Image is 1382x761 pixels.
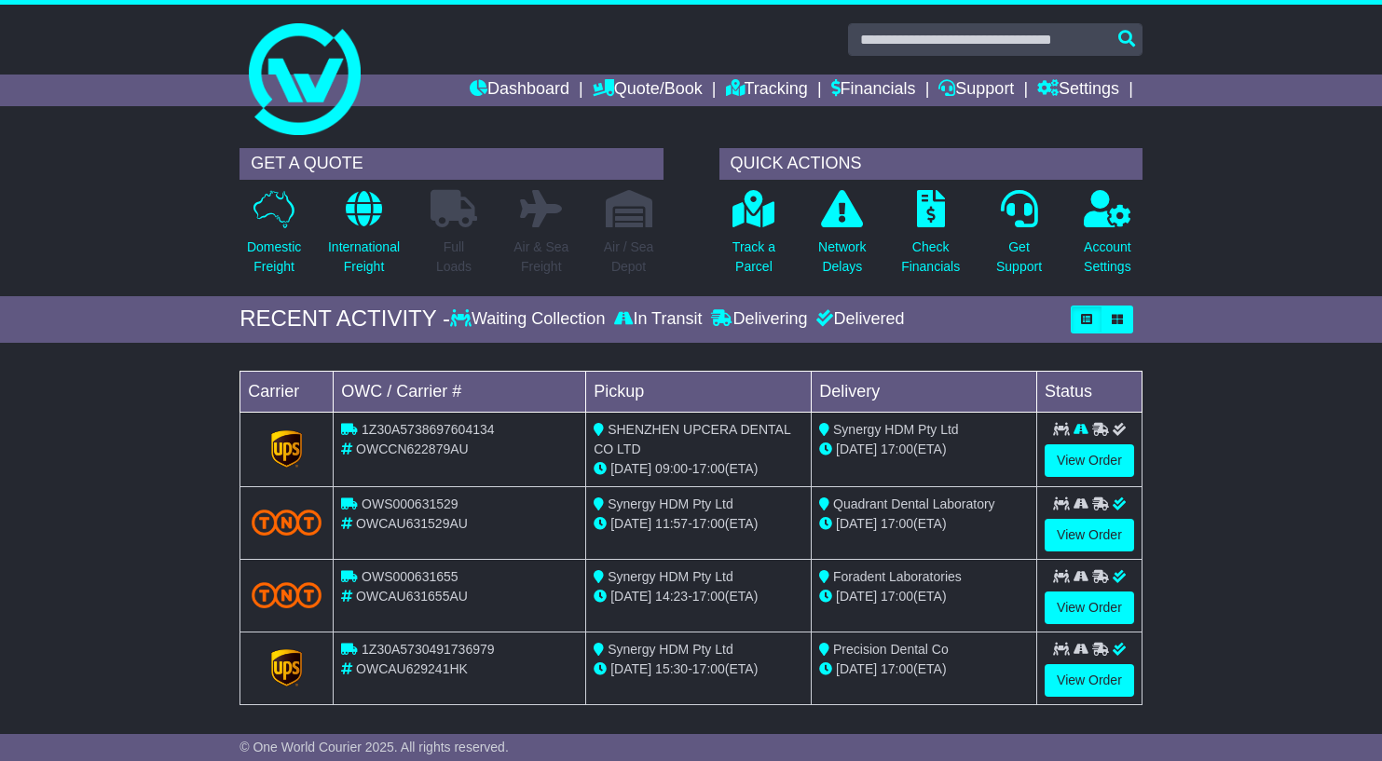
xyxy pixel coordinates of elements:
[655,516,688,531] span: 11:57
[239,306,450,333] div: RECENT ACTIVITY -
[900,189,961,287] a: CheckFinancials
[604,238,654,277] p: Air / Sea Depot
[362,642,494,657] span: 1Z30A5730491736979
[901,238,960,277] p: Check Financials
[610,661,651,676] span: [DATE]
[609,309,706,330] div: In Transit
[726,75,808,106] a: Tracking
[655,661,688,676] span: 15:30
[836,442,877,456] span: [DATE]
[732,189,776,287] a: Track aParcel
[817,189,867,287] a: NetworkDelays
[819,440,1029,459] div: (ETA)
[1083,189,1132,287] a: AccountSettings
[246,189,302,287] a: DomesticFreight
[450,309,609,330] div: Waiting Collection
[881,516,913,531] span: 17:00
[593,75,703,106] a: Quote/Book
[996,238,1042,277] p: Get Support
[610,589,651,604] span: [DATE]
[833,422,959,437] span: Synergy HDM Pty Ltd
[356,661,468,676] span: OWCAU629241HK
[881,442,913,456] span: 17:00
[334,371,586,412] td: OWC / Carrier #
[271,430,303,468] img: GetCarrierServiceLogo
[833,569,962,584] span: Foradent Laboratories
[1045,591,1134,624] a: View Order
[271,649,303,686] img: GetCarrierServiceLogo
[240,371,334,412] td: Carrier
[431,238,477,277] p: Full Loads
[732,238,775,277] p: Track a Parcel
[362,422,494,437] span: 1Z30A5738697604134
[594,459,803,479] div: - (ETA)
[812,309,904,330] div: Delivered
[1037,371,1143,412] td: Status
[819,514,1029,534] div: (ETA)
[327,189,401,287] a: InternationalFreight
[836,516,877,531] span: [DATE]
[1045,444,1134,477] a: View Order
[692,589,725,604] span: 17:00
[819,587,1029,606] div: (ETA)
[356,589,468,604] span: OWCAU631655AU
[1045,664,1134,697] a: View Order
[252,510,322,535] img: TNT_Domestic.png
[833,496,995,511] span: Quadrant Dental Laboratory
[586,371,812,412] td: Pickup
[938,75,1014,106] a: Support
[1045,519,1134,551] a: View Order
[881,661,913,676] span: 17:00
[836,589,877,604] span: [DATE]
[1037,75,1119,106] a: Settings
[706,309,812,330] div: Delivering
[239,148,663,180] div: GET A QUOTE
[608,569,733,584] span: Synergy HDM Pty Ltd
[513,238,568,277] p: Air & Sea Freight
[692,461,725,476] span: 17:00
[836,661,877,676] span: [DATE]
[362,496,458,511] span: OWS000631529
[655,461,688,476] span: 09:00
[881,589,913,604] span: 17:00
[594,422,790,456] span: SHENZHEN UPCERA DENTAL CO LTD
[833,642,949,657] span: Precision Dental Co
[470,75,569,106] a: Dashboard
[328,238,400,277] p: International Freight
[995,189,1043,287] a: GetSupport
[356,516,468,531] span: OWCAU631529AU
[247,238,301,277] p: Domestic Freight
[608,496,733,511] span: Synergy HDM Pty Ltd
[655,589,688,604] span: 14:23
[356,442,469,456] span: OWCCN622879AU
[812,371,1037,412] td: Delivery
[594,659,803,679] div: - (ETA)
[594,587,803,606] div: - (ETA)
[818,238,866,277] p: Network Delays
[610,461,651,476] span: [DATE]
[719,148,1143,180] div: QUICK ACTIONS
[692,661,725,676] span: 17:00
[362,569,458,584] span: OWS000631655
[831,75,916,106] a: Financials
[594,514,803,534] div: - (ETA)
[608,642,733,657] span: Synergy HDM Pty Ltd
[1084,238,1131,277] p: Account Settings
[610,516,651,531] span: [DATE]
[239,740,509,754] span: © One World Courier 2025. All rights reserved.
[819,659,1029,679] div: (ETA)
[252,582,322,607] img: TNT_Domestic.png
[692,516,725,531] span: 17:00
